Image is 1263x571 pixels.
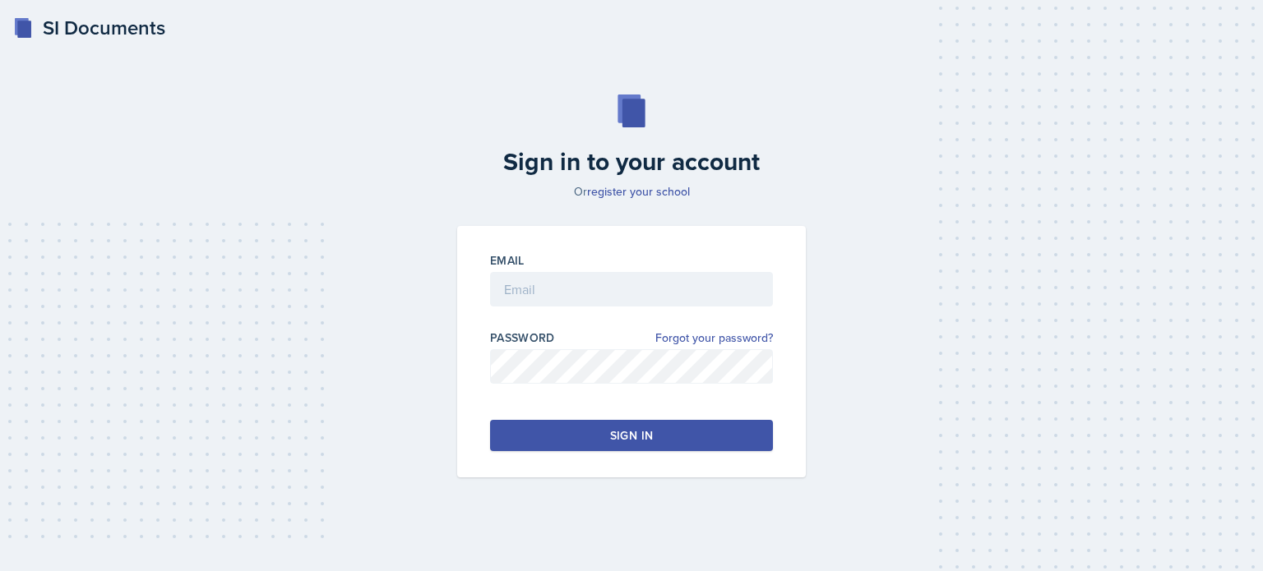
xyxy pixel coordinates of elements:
[655,329,773,347] a: Forgot your password?
[13,13,165,43] a: SI Documents
[447,147,816,177] h2: Sign in to your account
[490,252,525,269] label: Email
[610,427,653,444] div: Sign in
[490,420,773,451] button: Sign in
[447,183,816,200] p: Or
[490,329,555,346] label: Password
[490,272,773,306] input: Email
[587,183,690,200] a: register your school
